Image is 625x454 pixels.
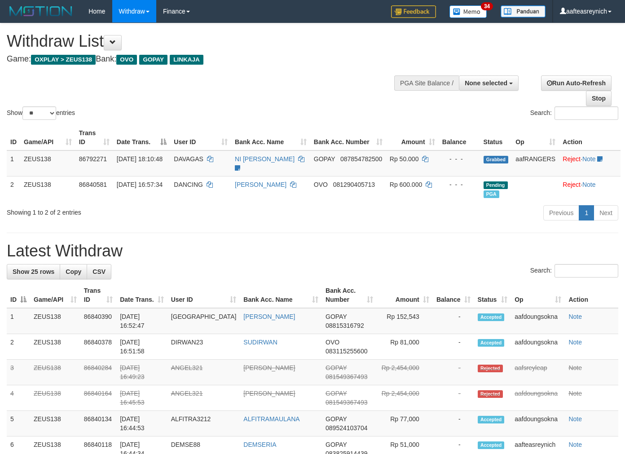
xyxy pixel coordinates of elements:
td: 1 [7,308,30,334]
span: LINKAJA [170,55,203,65]
select: Showentries [22,106,56,120]
span: Copy [66,268,81,275]
span: Copy 081549367493 to clipboard [326,399,367,406]
td: · [559,150,621,176]
td: ZEUS138 [30,411,80,436]
td: 2 [7,176,20,202]
td: [DATE] 16:49:23 [116,360,167,385]
th: Op: activate to sort column ascending [511,282,565,308]
td: ZEUS138 [20,150,75,176]
span: Copy 08815316792 to clipboard [326,322,364,329]
a: Note [582,181,596,188]
a: Stop [586,91,612,106]
span: Rejected [478,390,503,398]
a: DEMSERIA [243,441,276,448]
input: Search: [555,106,618,120]
th: Date Trans.: activate to sort column descending [113,125,171,150]
span: GOPAY [326,364,347,371]
span: 34 [481,2,493,10]
th: Action [559,125,621,150]
td: - [433,385,474,411]
td: ZEUS138 [30,308,80,334]
td: Rp 2,454,000 [377,360,433,385]
th: Balance: activate to sort column ascending [433,282,474,308]
a: Note [568,415,582,423]
img: Button%20Memo.svg [449,5,487,18]
td: Rp 77,000 [377,411,433,436]
td: aafdoungsokna [511,308,565,334]
span: Copy 087854782500 to clipboard [340,155,382,163]
td: ZEUS138 [30,334,80,360]
td: aafdoungsokna [511,334,565,360]
td: ANGEL321 [167,360,240,385]
td: [DATE] 16:44:53 [116,411,167,436]
td: 86840164 [80,385,116,411]
td: - [433,411,474,436]
td: aafRANGERS [512,150,559,176]
span: DAVAGAS [174,155,203,163]
label: Search: [530,264,618,278]
img: Feedback.jpg [391,5,436,18]
span: [DATE] 18:10:48 [117,155,163,163]
button: None selected [459,75,519,91]
td: · [559,176,621,202]
span: Accepted [478,339,505,347]
td: [DATE] 16:51:58 [116,334,167,360]
span: 86840581 [79,181,107,188]
a: [PERSON_NAME] [235,181,286,188]
span: CSV [92,268,106,275]
th: Action [565,282,618,308]
span: Show 25 rows [13,268,54,275]
a: [PERSON_NAME] [243,390,295,397]
td: [DATE] 16:52:47 [116,308,167,334]
span: Copy 089524103704 to clipboard [326,424,367,432]
td: aafsreyleap [511,360,565,385]
a: Next [594,205,618,220]
span: OVO [116,55,137,65]
span: GOPAY [314,155,335,163]
th: Amount: activate to sort column ascending [386,125,439,150]
span: OVO [314,181,328,188]
td: ALFITRA3212 [167,411,240,436]
td: DIRWAN23 [167,334,240,360]
a: [PERSON_NAME] [243,364,295,371]
span: Copy 081549367493 to clipboard [326,373,367,380]
a: Note [582,155,596,163]
span: Copy 081290405713 to clipboard [333,181,375,188]
td: 86840284 [80,360,116,385]
span: Accepted [478,313,505,321]
h1: Withdraw List [7,32,408,50]
div: PGA Site Balance / [394,75,459,91]
td: aafdoungsokna [511,385,565,411]
td: aafdoungsokna [511,411,565,436]
td: Rp 81,000 [377,334,433,360]
th: ID: activate to sort column descending [7,282,30,308]
a: NI [PERSON_NAME] [235,155,295,163]
span: Copy 083115255600 to clipboard [326,348,367,355]
a: Note [568,339,582,346]
input: Search: [555,264,618,278]
a: Note [568,364,582,371]
span: OXPLAY > ZEUS138 [31,55,96,65]
td: [DATE] 16:45:53 [116,385,167,411]
a: [PERSON_NAME] [243,313,295,320]
span: [DATE] 16:57:34 [117,181,163,188]
label: Show entries [7,106,75,120]
td: ZEUS138 [30,360,80,385]
td: - [433,334,474,360]
h1: Latest Withdraw [7,242,618,260]
td: [GEOGRAPHIC_DATA] [167,308,240,334]
img: panduan.png [501,5,546,18]
td: ZEUS138 [30,385,80,411]
span: GOPAY [326,390,347,397]
th: Status [480,125,512,150]
td: 3 [7,360,30,385]
img: MOTION_logo.png [7,4,75,18]
th: Date Trans.: activate to sort column ascending [116,282,167,308]
td: 2 [7,334,30,360]
span: Marked by aafsreyleap [484,190,499,198]
a: CSV [87,264,111,279]
a: Reject [563,155,581,163]
th: Bank Acc. Name: activate to sort column ascending [240,282,322,308]
td: Rp 2,454,000 [377,385,433,411]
